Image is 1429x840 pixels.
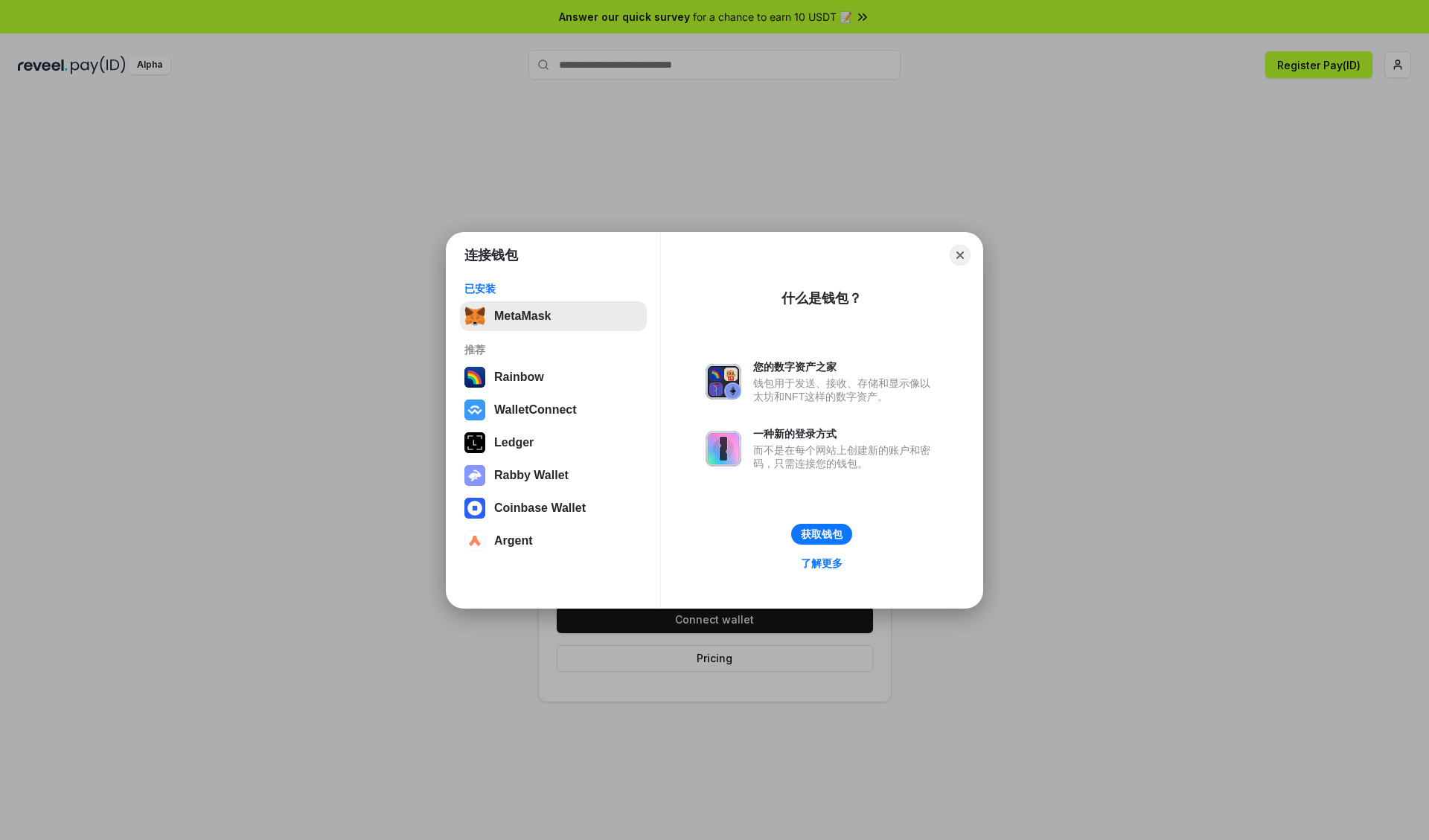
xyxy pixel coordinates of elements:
[464,432,485,453] img: svg+xml,%3Csvg%20xmlns%3D%22http%3A%2F%2Fwww.w3.org%2F2000%2Fsvg%22%20width%3D%2228%22%20height%3...
[460,461,647,490] button: Rabby Wallet
[464,246,518,264] h1: 连接钱包
[792,554,851,573] a: 了解更多
[494,310,551,323] div: MetaMask
[464,282,642,295] div: 已安装
[464,343,642,356] div: 推荐
[801,528,843,541] div: 获取钱包
[464,306,485,327] img: svg+xml,%3Csvg%20fill%3D%22none%22%20height%3D%2233%22%20viewBox%3D%220%200%2035%2033%22%20width%...
[460,362,647,392] button: Rainbow
[494,469,569,482] div: Rabby Wallet
[801,557,843,570] div: 了解更多
[460,428,647,458] button: Ledger
[791,524,852,545] button: 获取钱包
[753,443,938,470] div: 而不是在每个网站上创建新的账户和密码，只需连接您的钱包。
[460,395,647,425] button: WalletConnect
[464,530,485,551] img: svg+xml,%3Csvg%20width%3D%2228%22%20height%3D%2228%22%20viewBox%3D%220%200%2028%2028%22%20fill%3D...
[464,400,485,420] img: svg+xml,%3Csvg%20width%3D%2228%22%20height%3D%2228%22%20viewBox%3D%220%200%2028%2028%22%20fill%3D...
[706,364,741,400] img: svg+xml,%3Csvg%20xmlns%3D%22http%3A%2F%2Fwww.w3.org%2F2000%2Fsvg%22%20fill%3D%22none%22%20viewBox...
[781,289,862,307] div: 什么是钱包？
[494,436,534,449] div: Ledger
[460,301,647,331] button: MetaMask
[753,427,938,440] div: 一种新的登录方式
[460,526,647,556] button: Argent
[460,493,647,523] button: Coinbase Wallet
[753,376,938,403] div: 钱包用于发送、接收、存储和显示像以太坊和NFT这样的数字资产。
[950,245,971,266] button: Close
[464,367,485,388] img: svg+xml,%3Csvg%20width%3D%22120%22%20height%3D%22120%22%20viewBox%3D%220%200%20120%20120%22%20fil...
[753,360,938,373] div: 您的数字资产之家
[494,403,577,417] div: WalletConnect
[706,431,741,467] img: svg+xml,%3Csvg%20xmlns%3D%22http%3A%2F%2Fwww.w3.org%2F2000%2Fsvg%22%20fill%3D%22none%22%20viewBox...
[464,465,485,486] img: svg+xml,%3Csvg%20xmlns%3D%22http%3A%2F%2Fwww.w3.org%2F2000%2Fsvg%22%20fill%3D%22none%22%20viewBox...
[494,501,586,515] div: Coinbase Wallet
[494,371,544,384] div: Rainbow
[494,534,533,548] div: Argent
[464,498,485,519] img: svg+xml,%3Csvg%20width%3D%2228%22%20height%3D%2228%22%20viewBox%3D%220%200%2028%2028%22%20fill%3D...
